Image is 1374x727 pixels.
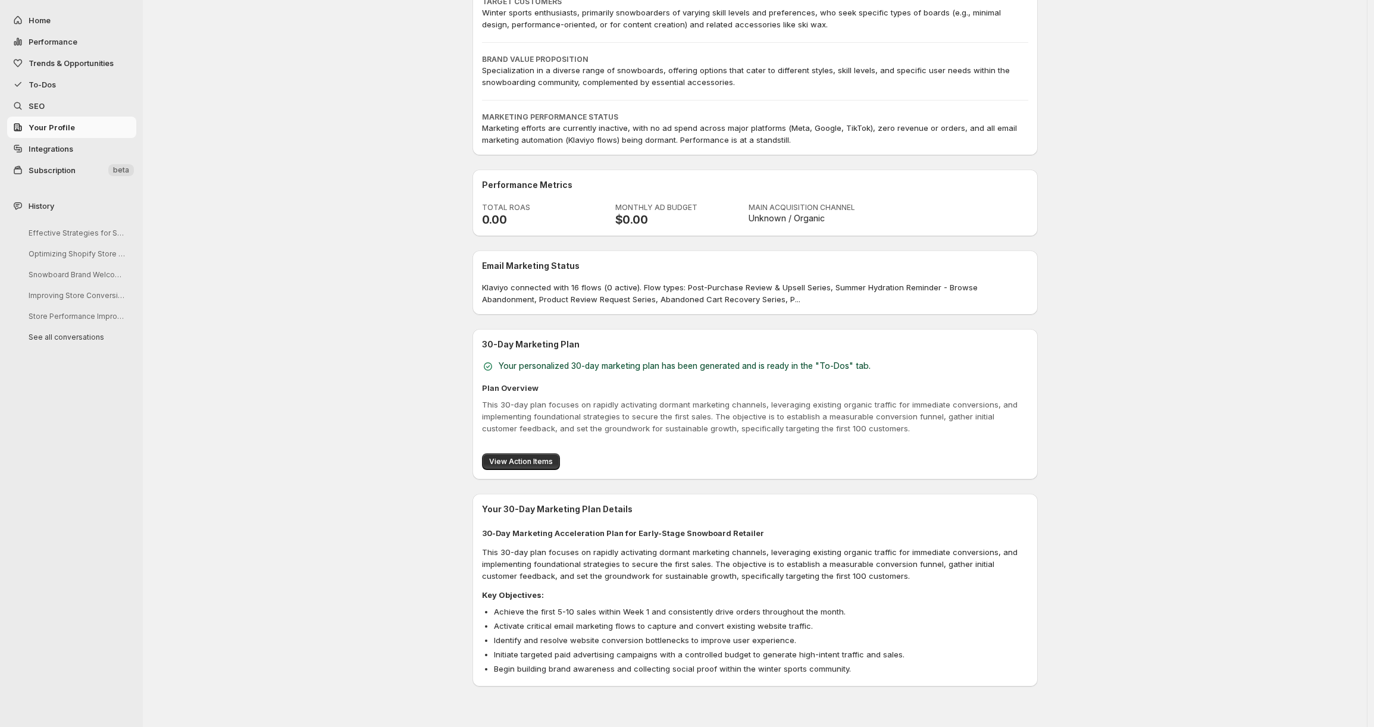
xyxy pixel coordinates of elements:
span: History [29,200,54,212]
li: Activate critical email marketing flows to capture and convert existing website traffic. [494,620,1028,632]
p: Winter sports enthusiasts, primarily snowboarders of varying skill levels and preferences, who se... [482,7,1028,30]
p: MONTHLY AD BUDGET [615,203,734,212]
button: Subscription [7,159,136,181]
h3: Email Marketing Status [482,260,1028,272]
li: Identify and resolve website conversion bottlenecks to improve user experience. [494,634,1028,646]
span: beta [113,165,129,175]
button: Effective Strategies for Snowboard Kit Promotion [19,224,132,242]
li: Initiate targeted paid advertising campaigns with a controlled budget to generate high-intent tra... [494,648,1028,660]
p: MARKETING PERFORMANCE STATUS [482,112,1028,122]
button: Performance [7,31,136,52]
a: Your Profile [7,117,136,138]
a: SEO [7,95,136,117]
button: To-Dos [7,74,136,95]
p: Unknown / Organic [749,212,897,224]
h3: 30-Day Marketing Plan [482,339,1028,350]
span: Performance [29,37,77,46]
p: MAIN ACQUISITION CHANNEL [749,203,897,212]
p: BRAND VALUE PROPOSITION [482,55,1028,64]
span: Subscription [29,165,76,175]
button: Trends & Opportunities [7,52,136,74]
button: Store Performance Improvement Action Plan [19,307,132,325]
li: Begin building brand awareness and collecting social proof within the winter sports community. [494,663,1028,675]
h3: Performance Metrics [482,179,1028,191]
span: Your Profile [29,123,75,132]
p: Plan Overview [482,382,1028,394]
h3: Your 30-Day Marketing Plan Details [482,503,1028,515]
p: Klaviyo connected with 16 flows (0 active). Flow types: Post-Purchase Review & Upsell Series, Sum... [482,281,1028,305]
p: Specialization in a diverse range of snowboards, offering options that cater to different styles,... [482,64,1028,88]
p: TOTAL ROAS [482,203,601,212]
p: This 30-day plan focuses on rapidly activating dormant marketing channels, leveraging existing or... [482,399,1028,434]
span: Integrations [29,144,73,153]
button: View Action Items [482,453,560,470]
h4: 30-Day Marketing Acceleration Plan for Early-Stage Snowboard Retailer [482,527,1028,539]
button: See all conversations [19,328,132,346]
strong: Key Objectives: [482,590,544,600]
span: SEO [29,101,45,111]
p: Your personalized 30-day marketing plan has been generated and is ready in the "To-Dos" tab. [499,360,871,372]
span: To-Dos [29,80,56,89]
span: Trends & Opportunities [29,58,114,68]
span: Home [29,15,51,25]
button: Improving Store Conversion Rates [19,286,132,305]
p: Marketing efforts are currently inactive, with no ad spend across major platforms (Meta, Google, ... [482,122,1028,146]
button: Snowboard Brand Welcome Email Series [19,265,132,284]
a: Integrations [7,138,136,159]
button: Optimizing Shopify Store Page Speed [19,245,132,263]
p: This 30-day plan focuses on rapidly activating dormant marketing channels, leveraging existing or... [482,546,1028,582]
button: Home [7,10,136,31]
p: 0.00 [482,212,601,227]
li: Achieve the first 5-10 sales within Week 1 and consistently drive orders throughout the month. [494,606,1028,618]
p: $ 0.00 [615,212,734,227]
span: View Action Items [489,457,553,466]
